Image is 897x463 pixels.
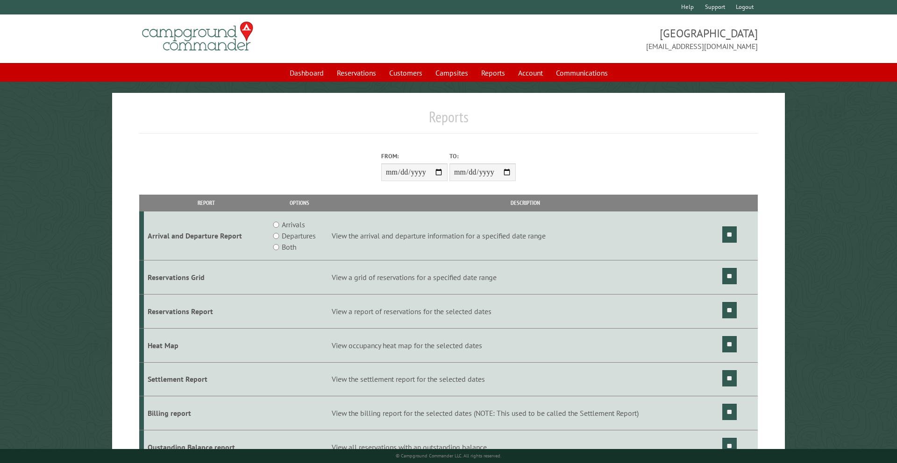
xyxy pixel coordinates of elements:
[330,294,720,328] td: View a report of reservations for the selected dates
[330,195,720,211] th: Description
[330,328,720,362] td: View occupancy heat map for the selected dates
[144,396,270,430] td: Billing report
[282,241,296,253] label: Both
[384,64,428,82] a: Customers
[331,64,382,82] a: Reservations
[269,195,330,211] th: Options
[430,64,474,82] a: Campsites
[144,260,270,295] td: Reservations Grid
[282,230,316,241] label: Departures
[284,64,329,82] a: Dashboard
[330,362,720,396] td: View the settlement report for the selected dates
[449,152,516,161] label: To:
[144,362,270,396] td: Settlement Report
[144,294,270,328] td: Reservations Report
[396,453,501,459] small: © Campground Commander LLC. All rights reserved.
[144,328,270,362] td: Heat Map
[139,18,256,55] img: Campground Commander
[330,211,720,260] td: View the arrival and departure information for a specified date range
[330,260,720,295] td: View a grid of reservations for a specified date range
[330,396,720,430] td: View the billing report for the selected dates (NOTE: This used to be called the Settlement Report)
[139,108,758,133] h1: Reports
[513,64,548,82] a: Account
[476,64,511,82] a: Reports
[381,152,448,161] label: From:
[550,64,613,82] a: Communications
[144,211,270,260] td: Arrival and Departure Report
[448,26,758,52] span: [GEOGRAPHIC_DATA] [EMAIL_ADDRESS][DOMAIN_NAME]
[282,219,305,230] label: Arrivals
[144,195,270,211] th: Report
